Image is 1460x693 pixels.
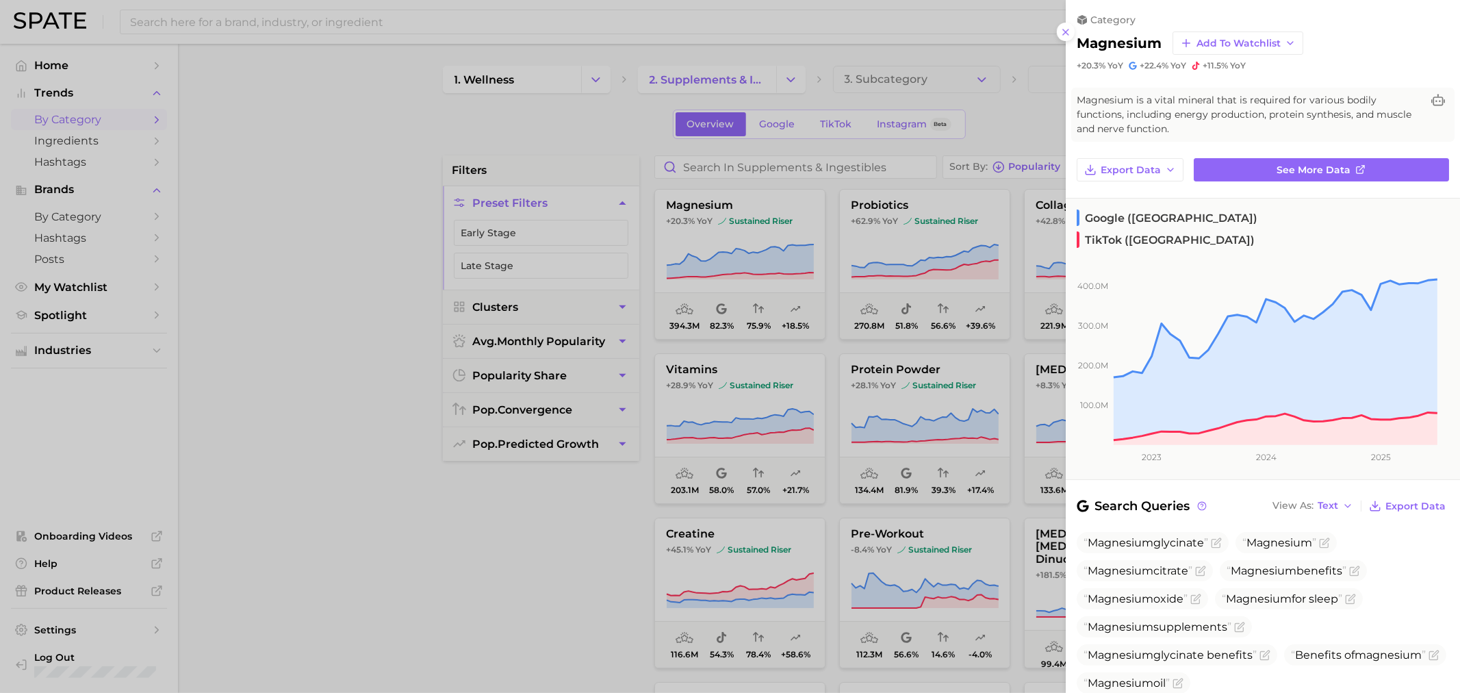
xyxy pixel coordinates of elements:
tspan: 2023 [1142,452,1162,462]
span: glycinate benefits [1084,648,1257,661]
span: Magnesium [1088,677,1153,690]
h2: magnesium [1077,35,1162,51]
a: See more data [1194,158,1449,181]
span: benefits [1227,564,1346,577]
span: View As [1272,502,1314,509]
span: Magnesium [1088,536,1153,549]
span: Magnesium [1088,620,1153,633]
span: Magnesium [1246,536,1312,549]
span: glycinate [1084,536,1208,549]
span: Magnesium is a vital mineral that is required for various bodily functions, including energy prod... [1077,93,1422,136]
span: Export Data [1101,164,1161,176]
span: Magnesium [1226,592,1292,605]
span: category [1090,14,1136,26]
span: YoY [1170,60,1186,71]
span: Text [1318,502,1338,509]
span: Magnesium [1088,564,1153,577]
span: magnesium [1355,648,1422,661]
span: Export Data [1385,501,1446,512]
button: View AsText [1269,497,1357,515]
span: Benefits of [1291,648,1426,661]
span: Magnesium [1231,564,1296,577]
span: citrate [1084,564,1192,577]
tspan: 2024 [1256,452,1277,462]
span: See more data [1277,164,1351,176]
button: Flag as miscategorized or irrelevant [1173,678,1183,689]
span: Magnesium [1088,648,1153,661]
button: Flag as miscategorized or irrelevant [1211,538,1222,549]
button: Flag as miscategorized or irrelevant [1190,594,1201,605]
span: oxide [1084,592,1188,605]
span: Search Queries [1077,496,1209,516]
button: Flag as miscategorized or irrelevant [1345,594,1356,605]
button: Flag as miscategorized or irrelevant [1259,650,1270,661]
button: Export Data [1366,496,1449,516]
span: +22.4% [1140,60,1168,71]
span: oil [1084,677,1170,690]
span: Add to Watchlist [1196,38,1281,49]
button: Flag as miscategorized or irrelevant [1234,622,1245,633]
span: YoY [1230,60,1246,71]
span: +20.3% [1077,60,1105,71]
button: Add to Watchlist [1173,32,1303,55]
span: +11.5% [1203,60,1228,71]
button: Flag as miscategorized or irrelevant [1349,566,1360,577]
button: Flag as miscategorized or irrelevant [1429,650,1439,661]
span: Google ([GEOGRAPHIC_DATA]) [1077,210,1257,226]
span: for sleep [1222,592,1342,605]
button: Flag as miscategorized or irrelevant [1319,538,1330,549]
span: Magnesium [1088,592,1153,605]
button: Export Data [1077,158,1183,181]
tspan: 2025 [1371,452,1391,462]
button: Flag as miscategorized or irrelevant [1195,566,1206,577]
span: TikTok ([GEOGRAPHIC_DATA]) [1077,231,1255,248]
span: YoY [1107,60,1123,71]
span: supplements [1084,620,1231,633]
